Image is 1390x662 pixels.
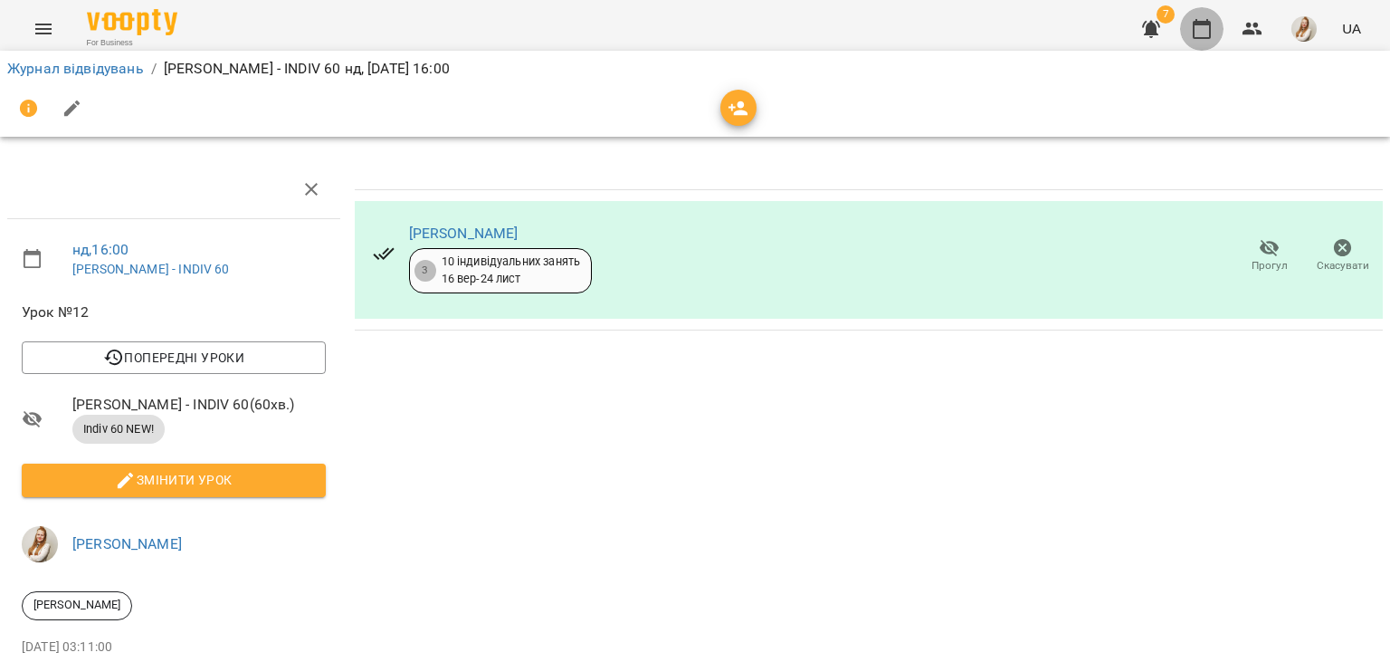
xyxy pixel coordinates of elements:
button: Скасувати [1306,231,1379,282]
li: / [151,58,157,80]
span: Попередні уроки [36,347,311,369]
button: UA [1335,12,1368,45]
div: 3 [414,260,436,282]
img: Voopty Logo [87,9,177,35]
span: [PERSON_NAME] - INDIV 60 ( 60 хв. ) [72,394,326,416]
p: [PERSON_NAME] - INDIV 60 нд, [DATE] 16:00 [164,58,450,80]
button: Прогул [1233,231,1306,282]
a: Журнал відвідувань [7,60,144,77]
div: 10 індивідуальних занять 16 вер - 24 лист [442,254,581,287]
span: Скасувати [1317,258,1369,273]
span: Змінити урок [36,469,311,491]
img: db46d55e6fdf8c79d257263fe8ff9f52.jpeg [22,526,58,562]
div: [PERSON_NAME] [22,591,132,620]
button: Menu [22,7,65,51]
span: 7 [1157,5,1175,24]
a: [PERSON_NAME] [409,225,519,242]
span: [PERSON_NAME] [23,597,131,613]
nav: breadcrumb [7,58,1383,80]
span: UA [1342,19,1361,38]
a: [PERSON_NAME] - INDIV 60 [72,262,230,276]
span: Прогул [1252,258,1288,273]
a: нд , 16:00 [72,241,129,258]
span: Урок №12 [22,302,326,323]
p: [DATE] 03:11:00 [22,638,326,657]
span: For Business [87,37,177,49]
button: Змінити урок [22,464,326,496]
a: [PERSON_NAME] [72,535,182,552]
button: Попередні уроки [22,341,326,374]
img: db46d55e6fdf8c79d257263fe8ff9f52.jpeg [1291,16,1317,42]
span: Indiv 60 NEW! [72,421,165,437]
